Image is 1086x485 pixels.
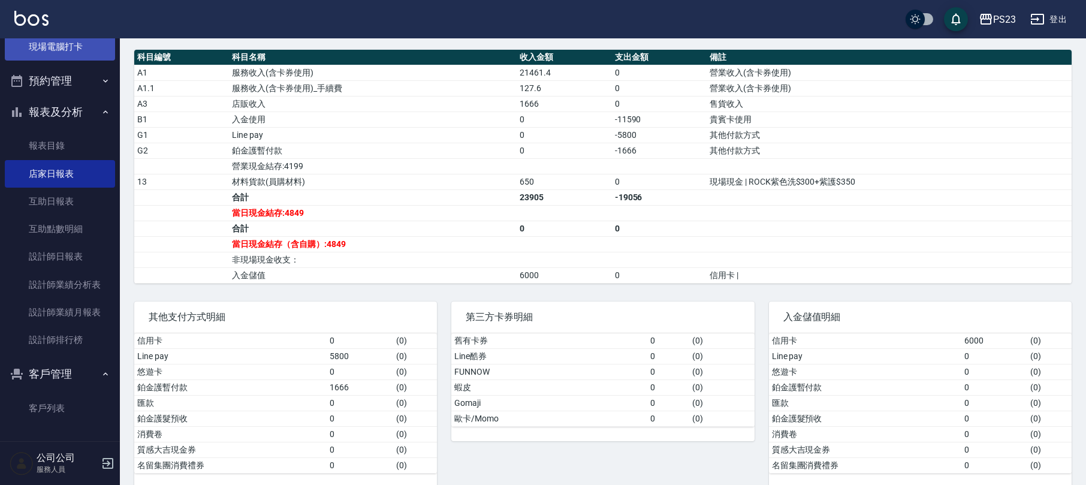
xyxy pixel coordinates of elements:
table: a dense table [769,333,1072,474]
td: Line pay [769,348,961,364]
td: 0 [327,411,393,426]
td: -19056 [612,189,707,205]
td: 0 [612,80,707,96]
td: 0 [647,333,689,349]
td: ( 0 ) [393,395,438,411]
td: 0 [961,411,1027,426]
td: ( 0 ) [393,411,438,426]
td: 0 [327,457,393,473]
table: a dense table [134,50,1072,284]
a: 設計師排行榜 [5,326,115,354]
td: 名留集團消費禮券 [134,457,327,473]
td: ( 0 ) [1027,411,1072,426]
td: -11590 [612,112,707,127]
p: 服務人員 [37,464,98,475]
td: 入金使用 [229,112,517,127]
td: 匯款 [134,395,327,411]
td: 匯款 [769,395,961,411]
span: 其他支付方式明細 [149,311,423,323]
td: 650 [517,174,611,189]
td: ( 0 ) [393,442,438,457]
td: FUNNOW [451,364,647,379]
td: B1 [134,112,229,127]
td: 5800 [327,348,393,364]
td: ( 0 ) [393,348,438,364]
td: 售貨收入 [707,96,1072,112]
a: 報表目錄 [5,132,115,159]
td: ( 0 ) [1027,442,1072,457]
td: 0 [961,426,1027,442]
a: 互助點數明細 [5,215,115,243]
td: ( 0 ) [689,379,755,395]
td: Line pay [229,127,517,143]
td: 信用卡 | [707,267,1072,283]
td: 0 [327,395,393,411]
td: 21461.4 [517,65,611,80]
td: 0 [612,96,707,112]
td: 0 [961,379,1027,395]
a: 現場電腦打卡 [5,33,115,61]
td: 其他付款方式 [707,143,1072,158]
td: 0 [647,411,689,426]
td: ( 0 ) [1027,348,1072,364]
a: 設計師業績月報表 [5,299,115,326]
img: Person [10,451,34,475]
td: 信用卡 [134,333,327,349]
td: 0 [612,65,707,80]
td: 鉑金護暫付款 [769,379,961,395]
td: ( 0 ) [393,426,438,442]
td: A1 [134,65,229,80]
td: 0 [612,221,707,236]
td: 質感大吉現金券 [134,442,327,457]
a: 設計師業績分析表 [5,271,115,299]
td: 鉑金護暫付款 [134,379,327,395]
td: ( 0 ) [689,411,755,426]
td: 消費卷 [134,426,327,442]
td: 1666 [327,379,393,395]
td: 其他付款方式 [707,127,1072,143]
td: ( 0 ) [689,364,755,379]
td: 店販收入 [229,96,517,112]
td: 營業收入(含卡券使用) [707,80,1072,96]
td: 合計 [229,221,517,236]
td: 0 [961,395,1027,411]
a: 客戶列表 [5,394,115,422]
td: ( 0 ) [393,364,438,379]
td: 0 [327,333,393,349]
button: PS23 [974,7,1021,32]
td: 0 [647,379,689,395]
td: 13 [134,174,229,189]
td: 0 [647,364,689,379]
td: 1666 [517,96,611,112]
td: 現場現金 | ROCK紫色洗$300+紫護$350 [707,174,1072,189]
td: 0 [612,174,707,189]
td: 悠遊卡 [134,364,327,379]
td: 合計 [229,189,517,205]
td: Gomaji [451,395,647,411]
td: 非現場現金收支： [229,252,517,267]
td: 營業現金結存:4199 [229,158,517,174]
td: 鉑金護暫付款 [229,143,517,158]
td: 0 [612,267,707,283]
td: 0 [327,364,393,379]
td: 入金儲值 [229,267,517,283]
td: ( 0 ) [689,348,755,364]
td: 6000 [517,267,611,283]
td: 0 [961,442,1027,457]
div: PS23 [993,12,1016,27]
td: 127.6 [517,80,611,96]
td: ( 0 ) [689,333,755,349]
a: 設計師日報表 [5,243,115,270]
td: 0 [517,143,611,158]
td: 悠遊卡 [769,364,961,379]
td: 歐卡/Momo [451,411,647,426]
td: 0 [517,112,611,127]
td: Line酷券 [451,348,647,364]
a: 店家日報表 [5,160,115,188]
td: 營業收入(含卡券使用) [707,65,1072,80]
td: Line pay [134,348,327,364]
td: 0 [327,426,393,442]
span: 第三方卡券明細 [466,311,740,323]
td: ( 0 ) [1027,333,1072,349]
a: 互助日報表 [5,188,115,215]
